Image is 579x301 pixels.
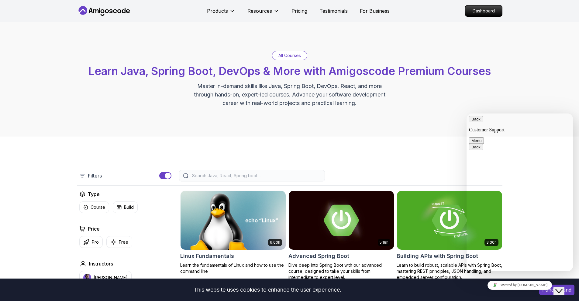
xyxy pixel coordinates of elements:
a: For Business [360,7,390,15]
img: Advanced Spring Boot card [289,191,394,250]
iframe: chat widget [553,277,573,295]
img: Linux Fundamentals card [181,191,286,250]
input: Search Java, React, Spring boot ... [191,173,321,179]
button: Pro [79,236,103,248]
div: This website uses cookies to enhance the user experience. [5,283,530,296]
button: Build [113,201,138,213]
img: Building APIs with Spring Boot card [397,191,502,250]
p: Products [207,7,228,15]
h2: Advanced Spring Boot [288,252,349,260]
p: Filters [88,172,102,179]
h2: Linux Fundamentals [180,252,234,260]
a: Linux Fundamentals card6.00hLinux FundamentalsLearn the fundamentals of Linux and how to use the ... [180,191,286,274]
p: [PERSON_NAME] [94,275,128,281]
button: instructor img[PERSON_NAME] [79,271,132,284]
p: Resources [247,7,272,15]
img: instructor img [83,274,91,282]
a: Pricing [291,7,307,15]
a: Dashboard [465,5,502,17]
span: Learn Java, Spring Boot, DevOps & More with Amigoscode Premium Courses [88,64,491,78]
p: Course [91,204,105,210]
h2: Price [88,225,100,232]
button: Free [106,236,132,248]
a: Testimonials [319,7,348,15]
p: Dashboard [465,5,502,16]
p: Master in-demand skills like Java, Spring Boot, DevOps, React, and more through hands-on, expert-... [188,82,392,107]
p: All Courses [278,52,301,59]
iframe: chat widget [467,278,573,292]
p: Build [124,204,134,210]
button: Resources [247,7,279,19]
p: 5.18h [380,240,388,245]
p: Free [119,239,128,245]
h2: Instructors [89,260,113,267]
p: Pro [92,239,99,245]
button: Course [79,201,109,213]
p: Dive deep into Spring Boot with our advanced course, designed to take your skills from intermedia... [288,262,394,280]
h2: Type [88,191,100,198]
h2: Building APIs with Spring Boot [397,252,478,260]
p: Learn to build robust, scalable APIs with Spring Boot, mastering REST principles, JSON handling, ... [397,262,502,280]
a: Building APIs with Spring Boot card3.30hBuilding APIs with Spring BootLearn to build robust, scal... [397,191,502,280]
p: 6.00h [270,240,280,245]
iframe: chat widget [467,113,573,271]
button: Products [207,7,235,19]
a: Advanced Spring Boot card5.18hAdvanced Spring BootDive deep into Spring Boot with our advanced co... [288,191,394,280]
p: Learn the fundamentals of Linux and how to use the command line [180,262,286,274]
